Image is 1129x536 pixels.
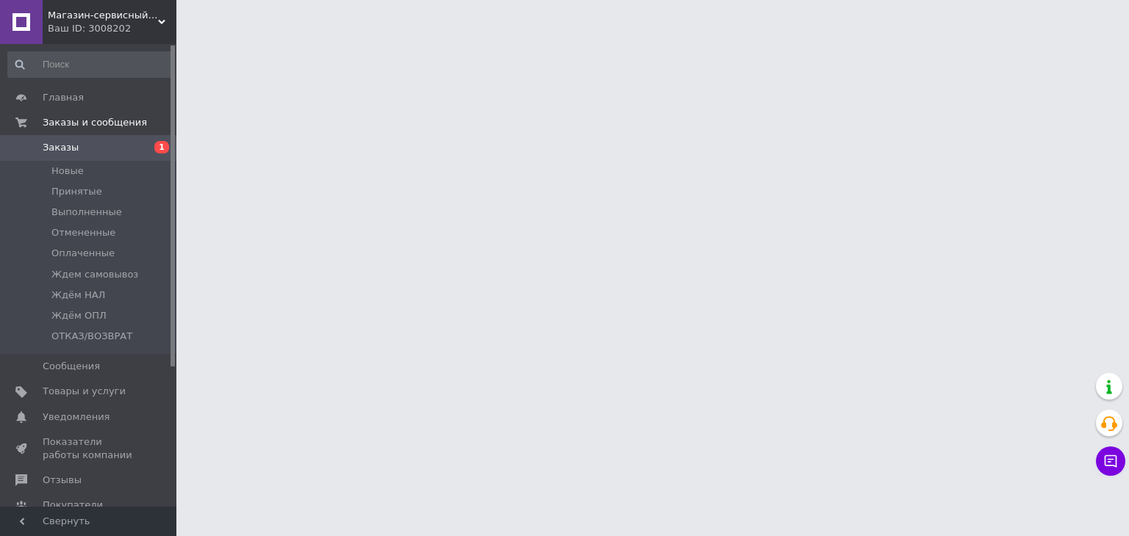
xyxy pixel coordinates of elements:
span: Главная [43,91,84,104]
span: Выполненные [51,206,122,219]
span: Новые [51,164,84,178]
span: Заказы и сообщения [43,116,147,129]
span: ОТКАЗ/ВОЗВРАТ [51,330,132,343]
span: Покупатели [43,499,103,512]
span: 1 [154,141,169,153]
span: Заказы [43,141,79,154]
span: Уведомления [43,410,110,424]
button: Чат с покупателем [1096,446,1125,476]
span: Сообщения [43,360,100,373]
input: Поиск [7,51,173,78]
div: Ваш ID: 3008202 [48,22,176,35]
span: Ждём НАЛ [51,289,105,302]
span: Ждем самовывоз [51,268,138,281]
span: Показатели работы компании [43,435,136,462]
span: Принятые [51,185,102,198]
span: Отзывы [43,474,82,487]
span: Товары и услуги [43,385,126,398]
span: Ждём ОПЛ [51,309,107,322]
span: Отмененные [51,226,115,239]
span: Оплаченные [51,247,115,260]
span: Магазин-сервисный центр "Чистая Вода" [48,9,158,22]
